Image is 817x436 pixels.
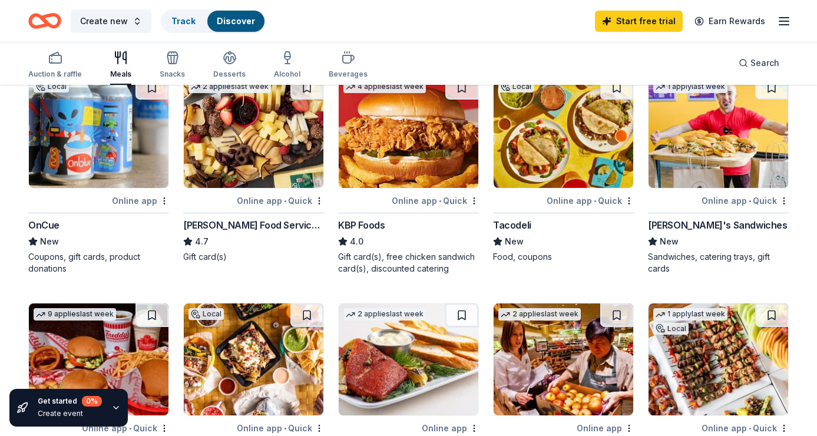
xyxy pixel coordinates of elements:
[338,218,385,232] div: KBP Foods
[237,421,324,435] div: Online app Quick
[184,303,323,415] img: Image for Cabo Bob's
[80,14,128,28] span: Create new
[29,303,168,415] img: Image for Freddy's Frozen Custard & Steakburgers
[577,421,634,435] div: Online app
[595,11,683,32] a: Start free trial
[648,218,788,232] div: [PERSON_NAME]'s Sandwiches
[284,424,286,433] span: •
[38,396,102,407] div: Get started
[749,196,751,206] span: •
[34,308,116,321] div: 9 applies last week
[648,75,789,275] a: Image for Ike's Sandwiches1 applylast weekOnline app•Quick[PERSON_NAME]'s SandwichesNewSandwiches...
[188,308,224,320] div: Local
[112,193,169,208] div: Online app
[653,81,727,93] div: 1 apply last week
[343,308,426,321] div: 2 applies last week
[183,75,324,263] a: Image for Gordon Food Service Store2 applieslast weekOnline app•Quick[PERSON_NAME] Food Service S...
[653,323,689,335] div: Local
[653,308,727,321] div: 1 apply last week
[274,70,300,79] div: Alcohol
[188,81,271,93] div: 2 applies last week
[493,75,634,263] a: Image for TacodeliLocalOnline app•QuickTacodeliNewFood, coupons
[34,81,69,93] div: Local
[110,46,131,85] button: Meals
[498,81,534,93] div: Local
[29,76,168,188] img: Image for OnCue
[505,234,524,249] span: New
[38,409,102,418] div: Create event
[110,70,131,79] div: Meals
[439,196,441,206] span: •
[750,56,779,70] span: Search
[171,16,196,26] a: Track
[687,11,772,32] a: Earn Rewards
[161,9,266,33] button: TrackDiscover
[702,193,789,208] div: Online app Quick
[729,51,789,75] button: Search
[339,76,478,188] img: Image for KBP Foods
[28,218,59,232] div: OnCue
[28,46,82,85] button: Auction & raffle
[82,396,102,407] div: 0 %
[338,251,479,275] div: Gift card(s), free chicken sandwich card(s), discounted catering
[660,234,679,249] span: New
[195,234,209,249] span: 4.7
[213,46,246,85] button: Desserts
[183,251,324,263] div: Gift card(s)
[343,81,426,93] div: 4 applies last week
[498,308,581,321] div: 2 applies last week
[71,9,151,33] button: Create new
[28,75,169,275] a: Image for OnCueLocalOnline appOnCueNewCoupons, gift cards, product donations
[339,303,478,415] img: Image for Perry's Steakhouse
[213,70,246,79] div: Desserts
[494,303,633,415] img: Image for Safeway
[284,196,286,206] span: •
[28,7,61,35] a: Home
[28,70,82,79] div: Auction & raffle
[237,193,324,208] div: Online app Quick
[28,251,169,275] div: Coupons, gift cards, product donations
[547,193,634,208] div: Online app Quick
[184,76,323,188] img: Image for Gordon Food Service Store
[648,251,789,275] div: Sandwiches, catering trays, gift cards
[217,16,255,26] a: Discover
[392,193,479,208] div: Online app Quick
[183,218,324,232] div: [PERSON_NAME] Food Service Store
[329,46,368,85] button: Beverages
[594,196,596,206] span: •
[160,46,185,85] button: Snacks
[422,421,479,435] div: Online app
[493,218,531,232] div: Tacodeli
[494,76,633,188] img: Image for Tacodeli
[40,234,59,249] span: New
[749,424,751,433] span: •
[160,70,185,79] div: Snacks
[350,234,363,249] span: 4.0
[274,46,300,85] button: Alcohol
[338,75,479,275] a: Image for KBP Foods4 applieslast weekOnline app•QuickKBP Foods4.0Gift card(s), free chicken sandw...
[649,303,788,415] img: Image for Hungry's Cafe
[329,70,368,79] div: Beverages
[493,251,634,263] div: Food, coupons
[702,421,789,435] div: Online app Quick
[649,76,788,188] img: Image for Ike's Sandwiches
